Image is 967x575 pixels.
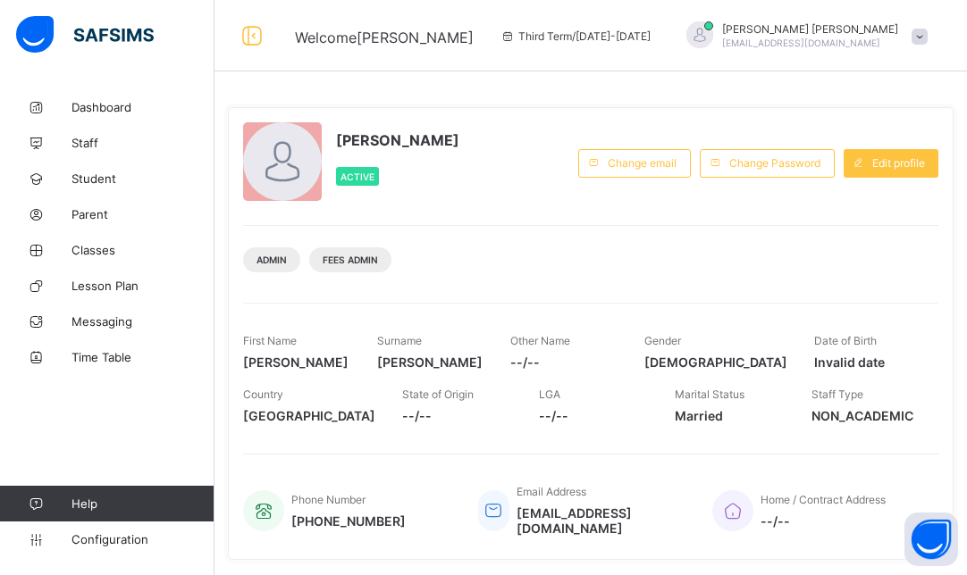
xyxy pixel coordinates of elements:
[243,387,283,401] span: Country
[510,354,618,370] span: --/--
[71,314,214,329] span: Messaging
[814,354,921,370] span: Invalid date
[402,387,474,401] span: State of Origin
[811,408,921,423] span: NON_ACADEMIC
[291,513,406,529] span: [PHONE_NUMBER]
[539,387,560,401] span: LGA
[668,21,937,51] div: SIMRAN SHARMA
[904,512,958,566] button: Open asap
[71,136,214,150] span: Staff
[517,505,686,536] span: [EMAIL_ADDRESS][DOMAIN_NAME]
[539,408,649,423] span: --/--
[323,254,378,265] span: Fees Admin
[722,37,880,48] span: [EMAIL_ADDRESS][DOMAIN_NAME]
[500,29,651,43] span: session/term information
[644,334,681,347] span: Gender
[644,354,787,370] span: [DEMOGRAPHIC_DATA]
[341,171,374,182] span: Active
[510,334,570,347] span: Other Name
[291,493,366,506] span: Phone Number
[71,532,214,546] span: Configuration
[517,485,586,498] span: Email Address
[71,207,214,221] span: Parent
[729,156,820,170] span: Change Password
[761,493,886,506] span: Home / Contract Address
[71,350,214,364] span: Time Table
[243,354,350,370] span: [PERSON_NAME]
[872,156,925,170] span: Edit profile
[761,513,886,529] span: --/--
[71,279,214,293] span: Lesson Plan
[811,387,863,401] span: Staff Type
[243,408,375,423] span: [GEOGRAPHIC_DATA]
[295,29,474,46] span: Welcome [PERSON_NAME]
[71,171,214,186] span: Student
[402,408,512,423] span: --/--
[256,254,287,265] span: Admin
[243,334,297,347] span: First Name
[71,243,214,257] span: Classes
[722,22,898,36] span: [PERSON_NAME] [PERSON_NAME]
[608,156,677,170] span: Change email
[377,354,484,370] span: [PERSON_NAME]
[675,387,744,401] span: Marital Status
[71,100,214,114] span: Dashboard
[814,334,877,347] span: Date of Birth
[377,334,422,347] span: Surname
[675,408,785,423] span: Married
[71,496,214,511] span: Help
[336,131,459,149] span: [PERSON_NAME]
[16,16,154,54] img: safsims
